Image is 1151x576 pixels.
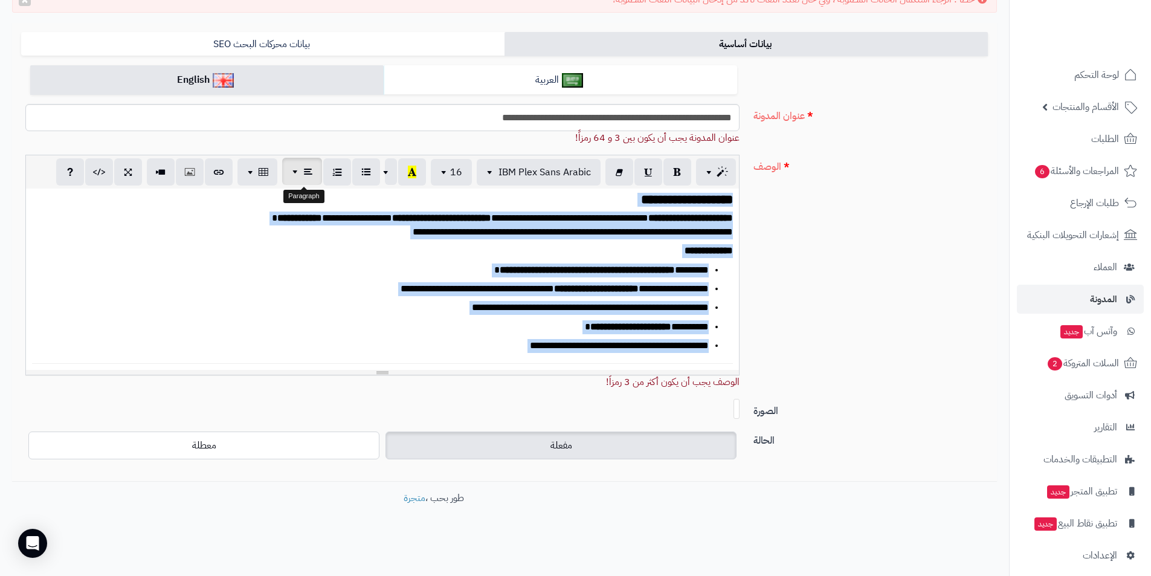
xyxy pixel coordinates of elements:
span: تطبيق نقاط البيع [1033,515,1117,532]
a: السلات المتروكة2 [1017,349,1144,378]
a: المراجعات والأسئلة6 [1017,157,1144,186]
a: تطبيق نقاط البيعجديد [1017,509,1144,538]
a: متجرة [404,491,425,505]
a: English [30,65,384,95]
span: جديد [1060,325,1083,338]
span: الطلبات [1091,131,1119,147]
img: logo-2.png [1069,33,1140,58]
a: التقارير [1017,413,1144,442]
a: بيانات أساسية [505,32,988,56]
span: أدوات التسويق [1065,387,1117,404]
span: السلات المتروكة [1046,355,1119,372]
a: المدونة [1017,285,1144,314]
span: العملاء [1094,259,1117,276]
span: المراجعات والأسئلة [1034,163,1119,180]
img: العربية [562,73,583,88]
span: مفعلة [550,438,572,453]
span: 16 [450,165,462,180]
a: أدوات التسويق [1017,381,1144,410]
a: لوحة التحكم [1017,60,1144,89]
a: الطلبات [1017,125,1144,154]
button: IBM Plex Sans Arabic [477,159,601,186]
span: جديد [1047,485,1069,499]
span: جديد [1034,517,1057,531]
span: التقارير [1094,419,1117,436]
label: الحالة [749,429,993,448]
div: الوصف يجب أن يكون أكثر من 3 رمزاً! [25,375,740,389]
div: Paragraph [283,190,324,203]
span: إشعارات التحويلات البنكية [1027,227,1119,244]
span: وآتس آب [1059,323,1117,340]
a: العملاء [1017,253,1144,282]
label: عنوان المدونة [749,104,993,123]
span: الإعدادات [1083,547,1117,564]
label: الوصف [749,155,993,174]
div: عنوان المدونة يجب أن يكون بين 3 و 64 رمزاً! [25,131,740,145]
span: التطبيقات والخدمات [1043,451,1117,468]
span: 6 [1035,165,1049,178]
img: English [213,73,234,88]
label: الصورة [749,399,993,418]
span: الأقسام والمنتجات [1053,99,1119,115]
a: طلبات الإرجاع [1017,189,1144,218]
a: التطبيقات والخدمات [1017,445,1144,474]
a: وآتس آبجديد [1017,317,1144,346]
a: بيانات محركات البحث SEO [21,32,505,56]
span: 2 [1048,357,1062,371]
button: 16 [431,159,472,186]
span: معطلة [192,438,216,453]
span: لوحة التحكم [1074,66,1119,83]
a: الإعدادات [1017,541,1144,570]
a: العربية [384,65,737,95]
div: Open Intercom Messenger [18,529,47,558]
span: تطبيق المتجر [1046,483,1117,500]
span: IBM Plex Sans Arabic [498,165,591,180]
span: المدونة [1090,291,1117,308]
span: طلبات الإرجاع [1070,195,1119,212]
a: إشعارات التحويلات البنكية [1017,221,1144,250]
a: تطبيق المتجرجديد [1017,477,1144,506]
